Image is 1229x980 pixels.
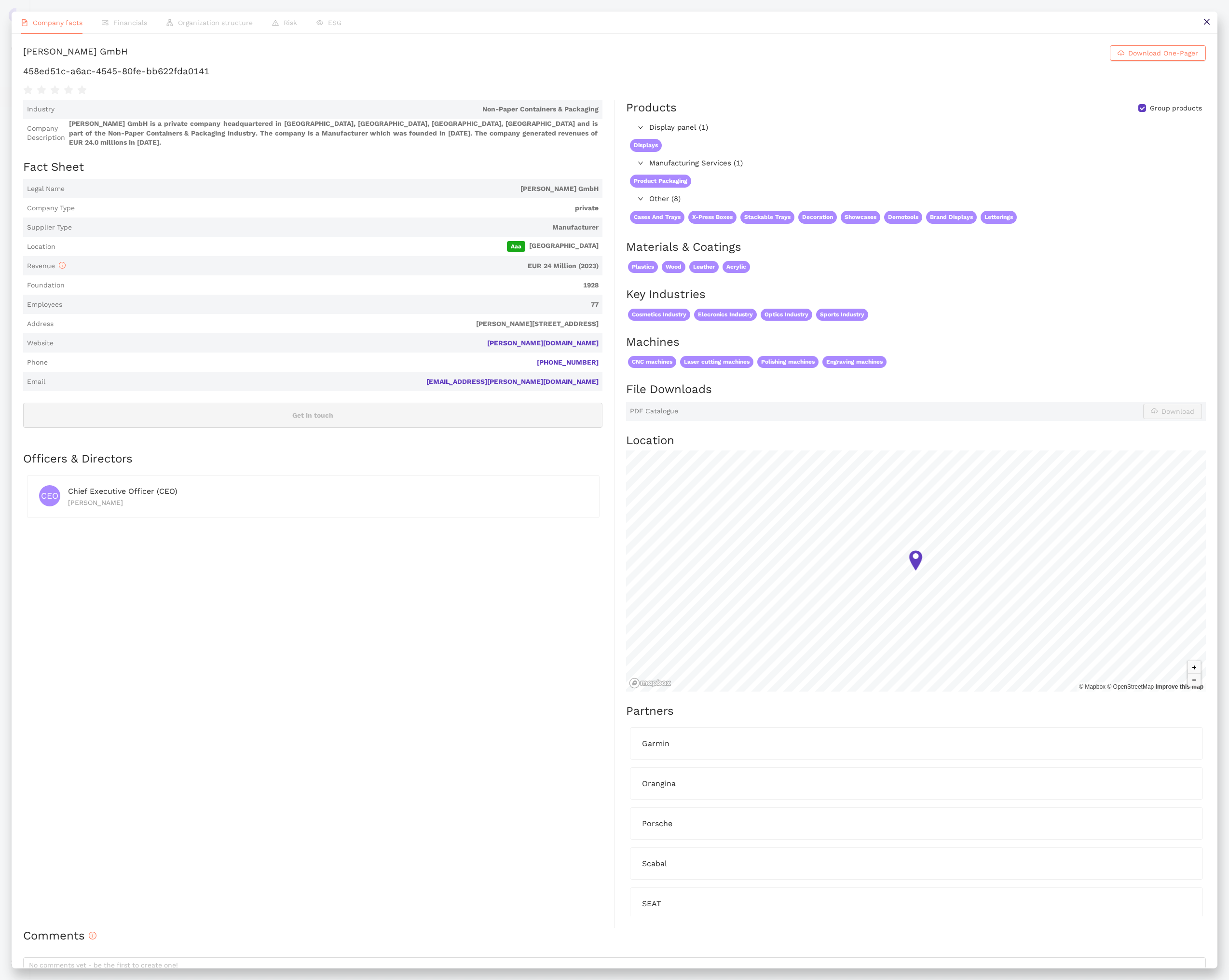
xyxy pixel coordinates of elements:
[68,184,599,194] span: [PERSON_NAME] GmbH
[27,204,75,213] span: Company Type
[630,139,662,152] span: Displays
[37,85,46,95] span: star
[27,262,66,270] span: Revenue
[68,497,587,508] div: [PERSON_NAME]
[626,156,1021,171] div: Manufacturing Services (1)
[27,358,48,367] span: Phone
[59,241,599,252] span: [GEOGRAPHIC_DATA]
[626,334,1206,351] h2: Machines
[628,356,676,368] span: CNC machines
[284,19,297,27] span: Risk
[630,175,691,188] span: Product Packaging
[113,19,147,27] span: Financials
[626,239,1206,256] h2: Materials & Coatings
[178,19,253,27] span: Organization structure
[27,377,45,387] span: Email
[166,19,173,26] span: apartment
[1110,45,1206,61] button: cloud-downloadDownload One-Pager
[626,286,1206,303] h2: Key Industries
[23,159,602,176] h2: Fact Sheet
[630,211,684,224] span: Cases And Trays
[680,356,753,368] span: Laser cutting machines
[642,817,1191,830] div: Porsche
[27,319,54,329] span: Address
[723,261,750,273] span: Acrylic
[626,100,677,116] div: Products
[79,204,599,213] span: private
[23,451,602,467] h2: Officers & Directors
[77,85,87,95] span: star
[626,191,1021,207] div: Other (8)
[689,261,719,273] span: Leather
[626,120,1021,136] div: Display panel (1)
[694,309,757,321] span: Elecronics Industry
[1128,48,1198,58] span: Download One-Pager
[628,309,690,321] span: Cosmetics Industry
[798,211,837,224] span: Decoration
[23,85,33,95] span: star
[642,857,1191,870] div: Scabal
[23,45,128,61] div: [PERSON_NAME] GmbH
[638,196,643,202] span: right
[68,281,599,290] span: 1928
[626,433,1206,449] h2: Location
[27,124,65,143] span: Company Description
[638,124,643,130] span: right
[89,932,96,939] span: info-circle
[27,300,62,310] span: Employees
[50,85,60,95] span: star
[59,262,66,269] span: info-circle
[27,281,65,290] span: Foundation
[757,356,819,368] span: Polishing machines
[76,223,599,232] span: Manufacturer
[66,300,599,310] span: 77
[981,211,1017,224] span: Letterings
[761,309,812,321] span: Optics Industry
[68,487,178,496] span: Chief Executive Officer (CEO)
[841,211,880,224] span: Showcases
[64,85,73,95] span: star
[740,211,794,224] span: Stackable Trays
[626,450,1206,692] canvas: Map
[649,122,1017,134] span: Display panel (1)
[1188,661,1201,674] button: Zoom in
[27,184,65,194] span: Legal Name
[629,678,671,689] a: Mapbox logo
[69,261,599,271] span: EUR 24 Million (2023)
[23,65,1206,78] h1: 458ed51c-a6ac-4545-80fe-bb622fda0141
[638,160,643,166] span: right
[328,19,341,27] span: ESG
[626,381,1206,398] h2: File Downloads
[926,211,977,224] span: Brand Displays
[662,261,685,273] span: Wood
[1146,104,1206,113] span: Group products
[23,928,1206,944] h2: Comments
[102,19,109,26] span: fund-view
[1196,12,1217,33] button: close
[316,19,323,26] span: eye
[822,356,887,368] span: Engraving machines
[642,898,1191,910] div: SEAT
[33,19,82,27] span: Company facts
[630,407,678,416] span: PDF Catalogue
[642,737,1191,749] div: Garmin
[688,211,737,224] span: X-Press Boxes
[626,703,1206,720] h2: Partners
[69,119,599,148] span: [PERSON_NAME] GmbH is a private company headquartered in [GEOGRAPHIC_DATA], [GEOGRAPHIC_DATA], [G...
[1188,674,1201,686] button: Zoom out
[642,777,1191,789] div: Orangina
[884,211,922,224] span: Demotools
[27,339,54,348] span: Website
[507,241,525,252] span: Aaa
[27,223,72,232] span: Supplier Type
[27,105,55,114] span: Industry
[649,193,1017,205] span: Other (8)
[58,105,599,114] span: Non-Paper Containers & Packaging
[272,19,279,26] span: warning
[649,158,1017,169] span: Manufacturing Services (1)
[628,261,658,273] span: Plastics
[27,242,55,252] span: Location
[1203,18,1211,26] span: close
[816,309,868,321] span: Sports Industry
[41,485,58,506] span: CEO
